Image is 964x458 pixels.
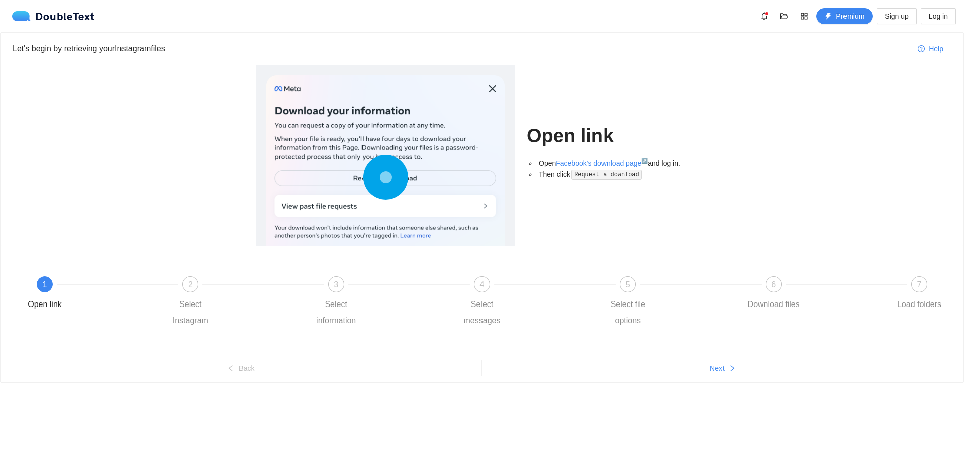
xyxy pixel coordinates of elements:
[910,41,951,57] button: question-circleHelp
[537,169,708,180] li: Then click
[556,159,648,167] a: Facebook's download page↗
[161,276,307,329] div: 2Select Instagram
[334,280,338,289] span: 3
[13,42,910,55] div: Let's begin by retrieving your Instagram files
[43,280,47,289] span: 1
[626,280,630,289] span: 5
[28,296,62,313] div: Open link
[307,296,366,329] div: Select information
[453,296,511,329] div: Select messages
[877,8,916,24] button: Sign up
[307,276,453,329] div: 3Select information
[482,360,963,376] button: Nextright
[921,8,956,24] button: Log in
[757,12,772,20] span: bell
[929,43,943,54] span: Help
[917,280,922,289] span: 7
[918,45,925,53] span: question-circle
[825,13,832,21] span: thunderbolt
[537,158,708,169] li: Open and log in.
[748,296,800,313] div: Download files
[12,11,95,21] a: logoDoubleText
[796,8,812,24] button: appstore
[12,11,35,21] img: logo
[777,12,792,20] span: folder-open
[480,280,485,289] span: 4
[729,365,736,373] span: right
[756,8,772,24] button: bell
[161,296,219,329] div: Select Instagram
[885,11,908,22] span: Sign up
[12,11,95,21] div: DoubleText
[776,8,792,24] button: folder-open
[929,11,948,22] span: Log in
[836,11,864,22] span: Premium
[527,124,708,148] h1: Open link
[797,12,812,20] span: appstore
[188,280,193,289] span: 2
[890,276,948,313] div: 7Load folders
[16,276,161,313] div: 1Open link
[710,363,725,374] span: Next
[897,296,941,313] div: Load folders
[641,158,648,164] sup: ↗
[745,276,890,313] div: 6Download files
[598,276,744,329] div: 5Select file options
[598,296,657,329] div: Select file options
[453,276,598,329] div: 4Select messages
[771,280,776,289] span: 6
[571,170,642,180] code: Request a download
[1,360,481,376] button: leftBack
[816,8,873,24] button: thunderboltPremium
